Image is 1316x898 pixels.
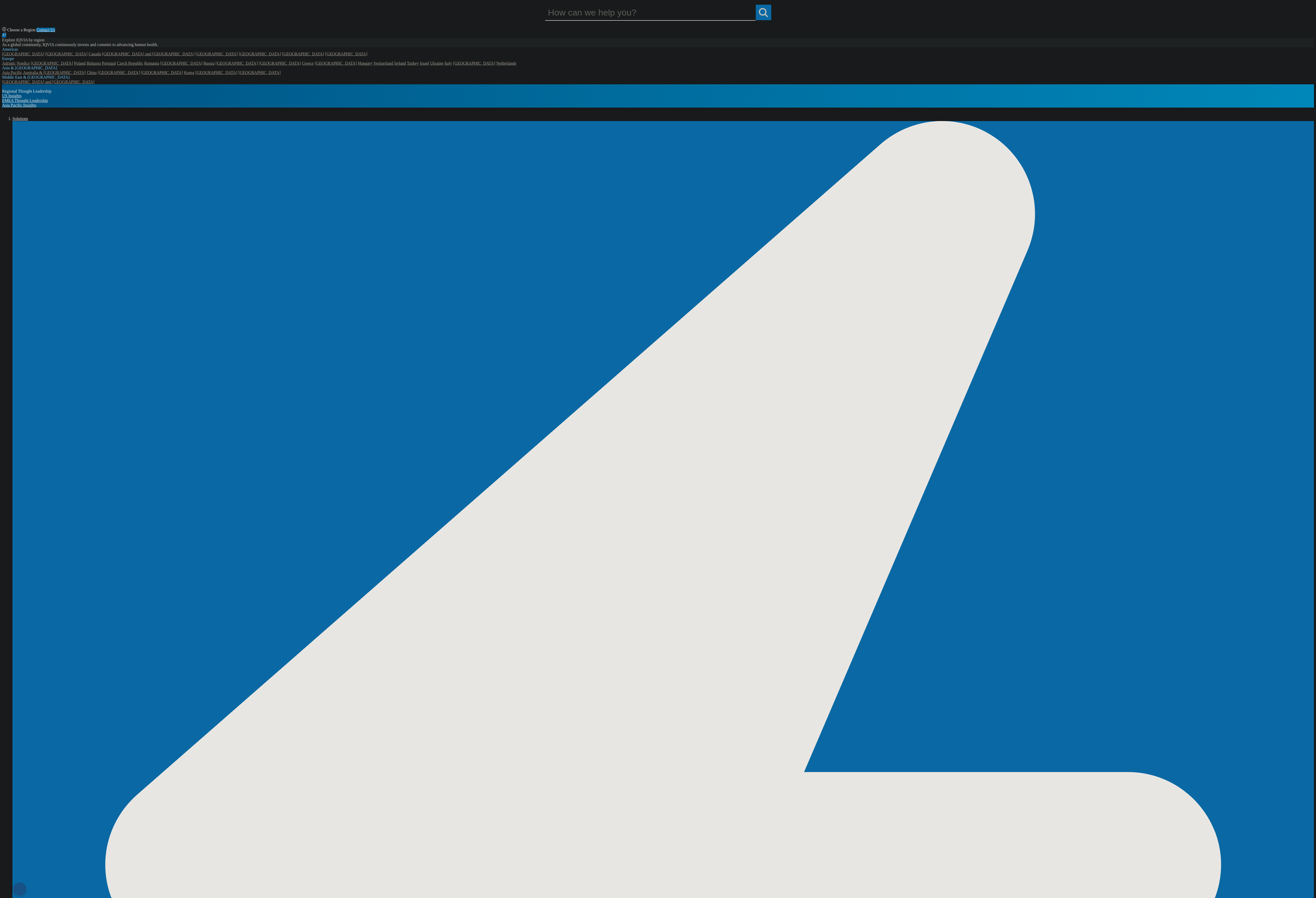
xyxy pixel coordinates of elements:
[759,8,768,17] svg: Search
[238,70,281,75] a: [GEOGRAPHIC_DATA]
[2,52,44,56] a: [GEOGRAPHIC_DATA]
[215,61,258,65] a: [GEOGRAPHIC_DATA]
[302,61,314,65] a: Greece
[2,56,1314,61] div: Europe
[12,116,28,121] a: Solutions
[45,52,87,56] a: [GEOGRAPHIC_DATA]
[2,89,1314,94] div: Regional Thought Leadership
[2,47,1314,52] div: Americas
[407,61,419,65] a: Turkey
[2,94,21,98] a: US Insights
[144,61,159,65] a: Romania
[88,52,101,56] a: Canada
[74,61,85,65] a: Poland
[2,98,48,103] a: EMEA Thought Leadership
[98,70,140,75] a: [GEOGRAPHIC_DATA]
[102,61,116,65] a: Portugal
[394,61,406,65] a: Ireland
[756,5,771,20] a: Search
[496,61,516,65] a: Netherlands
[2,70,22,75] a: Asia Pacific
[23,70,86,75] a: Australia & [GEOGRAPHIC_DATA]
[358,61,372,65] a: Hungary
[2,61,16,65] a: Adriatic
[373,61,393,65] a: Switzerland
[325,52,367,56] a: [GEOGRAPHIC_DATA]
[2,75,1314,80] div: Middle East & [GEOGRAPHIC_DATA]
[17,61,30,65] a: Nordics
[2,103,36,107] a: Asia Pacific Insights
[160,61,203,65] a: [GEOGRAPHIC_DATA]
[13,882,26,895] button: Cookies Settings
[259,61,301,65] a: [GEOGRAPHIC_DATA]
[7,28,35,32] span: Choose a Region
[315,61,357,65] a: [GEOGRAPHIC_DATA]
[196,52,238,56] a: [GEOGRAPHIC_DATA]
[444,61,452,65] a: Italy
[117,61,143,65] a: Czech Republic
[545,5,741,20] input: Search
[102,52,194,56] a: [GEOGRAPHIC_DATA] and [GEOGRAPHIC_DATA]
[282,52,324,56] a: [GEOGRAPHIC_DATA]
[430,61,444,65] a: Ukraine
[195,70,237,75] a: [GEOGRAPHIC_DATA]
[204,61,215,65] a: Russia
[36,28,55,32] a: Contact Us
[2,38,1314,42] div: Explore IQVIA by region
[184,70,194,75] a: Korea
[31,61,73,65] a: [GEOGRAPHIC_DATA]
[453,61,495,65] a: [GEOGRAPHIC_DATA]
[239,52,281,56] a: [GEOGRAPHIC_DATA]
[2,42,1314,47] div: As a global community, IQVIA continuously invests and commits to advancing human health.
[87,70,96,75] a: China
[2,66,1314,70] div: Asia & [GEOGRAPHIC_DATA]
[2,80,94,84] a: [GEOGRAPHIC_DATA] and [GEOGRAPHIC_DATA]
[87,61,101,65] a: Bulgaria
[420,61,429,65] a: Israel
[141,70,183,75] a: [GEOGRAPHIC_DATA]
